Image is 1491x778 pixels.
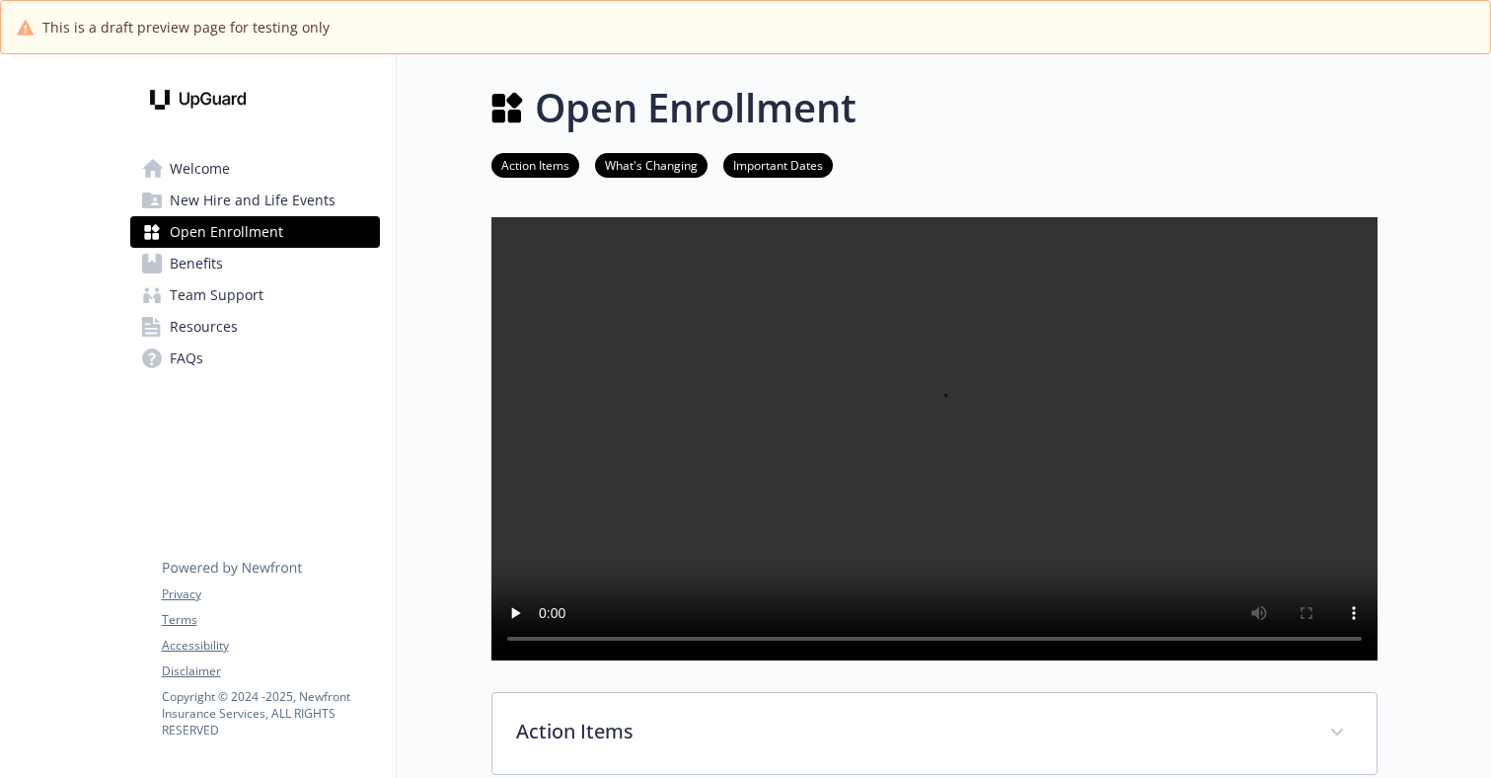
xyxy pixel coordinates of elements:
span: Team Support [170,279,263,311]
span: Open Enrollment [170,216,283,248]
span: This is a draft preview page for testing only [42,17,330,38]
a: Welcome [130,153,380,185]
span: Welcome [170,153,230,185]
a: New Hire and Life Events [130,185,380,216]
p: Copyright © 2024 - 2025 , Newfront Insurance Services, ALL RIGHTS RESERVED [162,688,379,739]
span: FAQs [170,343,203,374]
a: Action Items [491,155,579,174]
h1: Open Enrollment [535,78,857,137]
p: Action Items [516,717,1305,746]
a: Accessibility [162,637,379,655]
a: Resources [130,311,380,343]
div: Action Items [492,693,1377,774]
span: Benefits [170,248,223,279]
span: New Hire and Life Events [170,185,335,216]
a: Important Dates [723,155,833,174]
a: Benefits [130,248,380,279]
span: Resources [170,311,238,343]
a: What's Changing [595,155,708,174]
a: Team Support [130,279,380,311]
a: Open Enrollment [130,216,380,248]
a: FAQs [130,343,380,374]
a: Disclaimer [162,662,379,680]
a: Privacy [162,585,379,603]
a: Terms [162,611,379,629]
